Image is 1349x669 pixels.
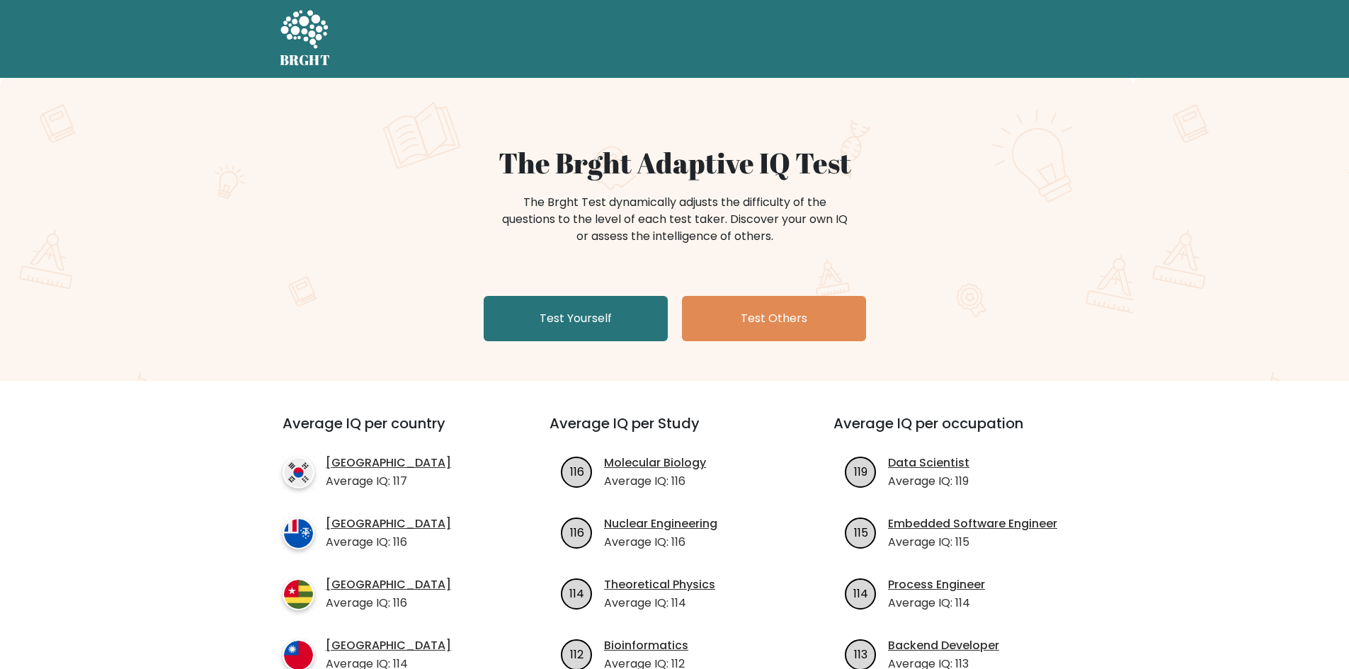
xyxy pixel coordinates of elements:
[888,595,985,612] p: Average IQ: 114
[853,585,868,601] text: 114
[604,576,715,593] a: Theoretical Physics
[326,595,451,612] p: Average IQ: 116
[854,524,868,540] text: 115
[682,296,866,341] a: Test Others
[283,578,314,610] img: country
[326,637,451,654] a: [GEOGRAPHIC_DATA]
[283,415,499,449] h3: Average IQ per country
[329,146,1020,180] h1: The Brght Adaptive IQ Test
[569,585,584,601] text: 114
[283,457,314,488] img: country
[570,524,584,540] text: 116
[280,52,331,69] h5: BRGHT
[604,454,706,471] a: Molecular Biology
[604,473,706,490] p: Average IQ: 116
[604,515,717,532] a: Nuclear Engineering
[833,415,1083,449] h3: Average IQ per occupation
[888,637,999,654] a: Backend Developer
[604,637,688,654] a: Bioinformatics
[326,515,451,532] a: [GEOGRAPHIC_DATA]
[888,454,969,471] a: Data Scientist
[498,194,852,245] div: The Brght Test dynamically adjusts the difficulty of the questions to the level of each test take...
[888,515,1057,532] a: Embedded Software Engineer
[326,454,451,471] a: [GEOGRAPHIC_DATA]
[604,595,715,612] p: Average IQ: 114
[283,518,314,549] img: country
[570,463,584,479] text: 116
[888,576,985,593] a: Process Engineer
[326,576,451,593] a: [GEOGRAPHIC_DATA]
[484,296,668,341] a: Test Yourself
[570,646,584,662] text: 112
[604,534,717,551] p: Average IQ: 116
[326,473,451,490] p: Average IQ: 117
[854,463,867,479] text: 119
[888,534,1057,551] p: Average IQ: 115
[854,646,867,662] text: 113
[326,534,451,551] p: Average IQ: 116
[888,473,969,490] p: Average IQ: 119
[280,6,331,72] a: BRGHT
[550,415,799,449] h3: Average IQ per Study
